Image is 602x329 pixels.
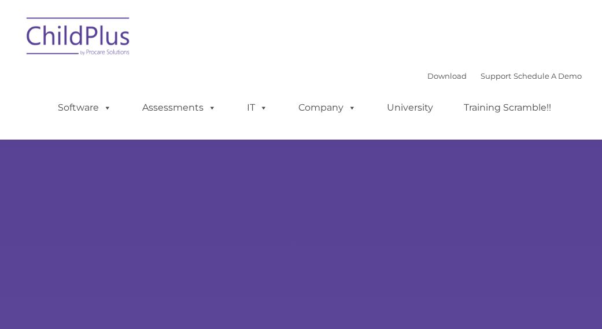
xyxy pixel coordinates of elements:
[427,71,467,81] a: Download
[21,9,136,67] img: ChildPlus by Procare Solutions
[452,96,563,119] a: Training Scramble!!
[375,96,445,119] a: University
[514,71,582,81] a: Schedule A Demo
[427,71,582,81] font: |
[235,96,279,119] a: IT
[287,96,368,119] a: Company
[46,96,123,119] a: Software
[481,71,511,81] a: Support
[131,96,228,119] a: Assessments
